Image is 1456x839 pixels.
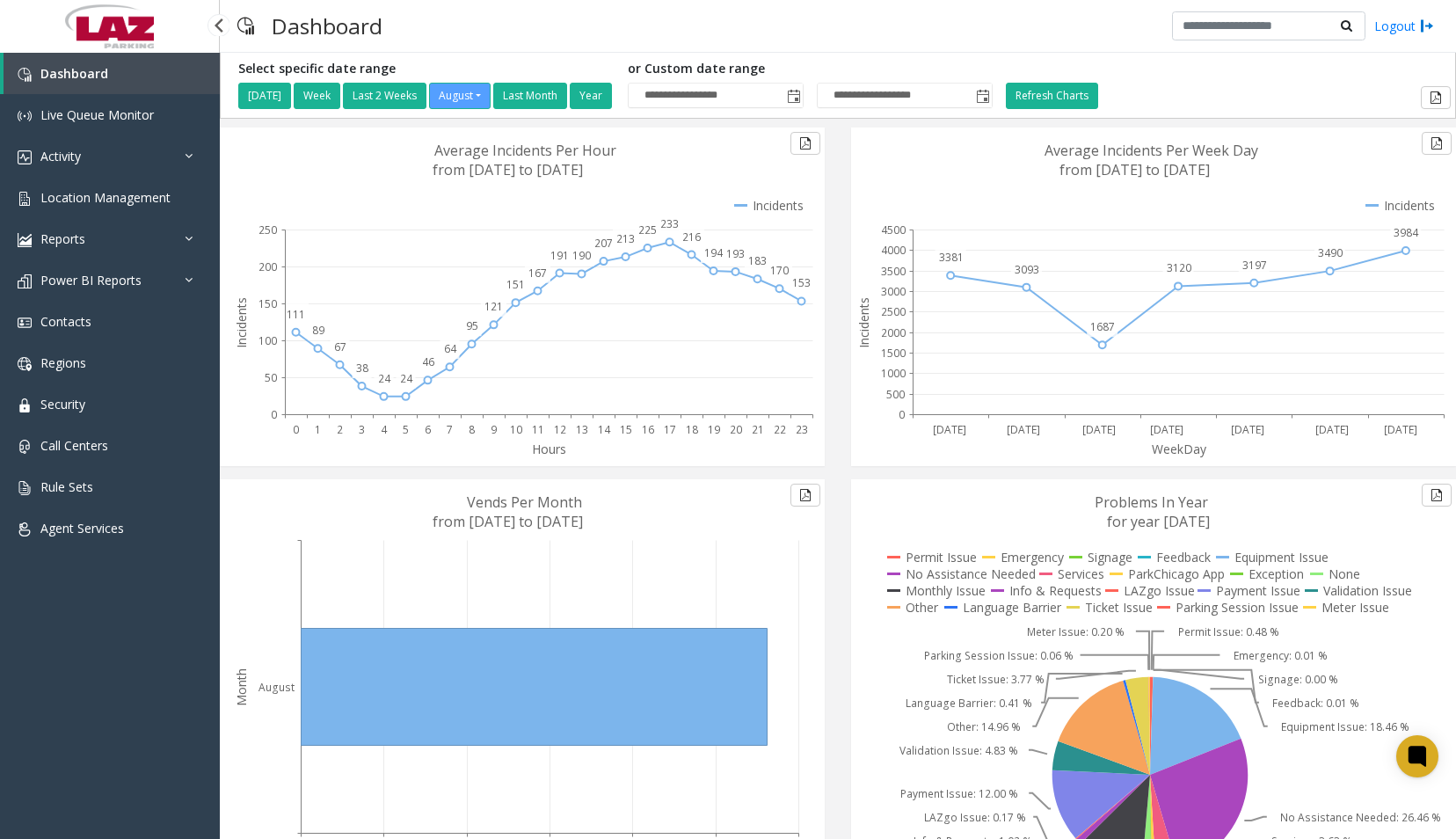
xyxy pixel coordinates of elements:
[1095,492,1208,512] text: Problems In Year
[774,422,786,437] text: 22
[1090,319,1115,334] text: 1687
[1374,17,1434,35] a: Logout
[40,354,86,371] span: Regions
[312,323,324,338] text: 89
[1421,86,1451,109] button: Export to pdf
[18,357,32,371] img: 'icon'
[1315,422,1349,437] text: [DATE]
[770,263,789,278] text: 170
[40,65,108,82] span: Dashboard
[1234,648,1328,663] text: Emergency: 0.01 %
[1167,260,1191,275] text: 3120
[4,53,220,94] a: Dashboard
[686,422,698,437] text: 18
[293,422,299,437] text: 0
[258,680,295,695] text: August
[466,318,478,333] text: 95
[1394,225,1419,240] text: 3984
[40,396,85,412] span: Security
[265,370,277,385] text: 50
[682,230,701,244] text: 216
[447,422,453,437] text: 7
[1059,160,1210,179] text: from [DATE] to [DATE]
[1242,258,1267,273] text: 3197
[287,307,305,322] text: 111
[881,284,906,299] text: 3000
[704,245,724,260] text: 194
[1107,512,1210,531] text: for year [DATE]
[263,4,391,47] h3: Dashboard
[900,786,1018,801] text: Payment Issue: 12.00 %
[237,4,254,47] img: pageIcon
[238,83,291,109] button: [DATE]
[1422,132,1452,155] button: Export to pdf
[18,150,32,164] img: 'icon'
[532,422,544,437] text: 11
[18,398,32,412] img: 'icon'
[467,492,582,512] text: Vends Per Month
[899,743,1018,758] text: Validation Issue: 4.83 %
[924,648,1074,663] text: Parking Session Issue: 0.06 %
[899,407,905,422] text: 0
[855,297,872,348] text: Incidents
[510,422,522,437] text: 10
[400,371,413,386] text: 24
[434,141,616,160] text: Average Incidents Per Hour
[1178,624,1279,639] text: Permit Issue: 0.48 %
[40,106,154,123] span: Live Queue Monitor
[726,246,745,261] text: 193
[1384,422,1417,437] text: [DATE]
[660,216,679,231] text: 233
[491,422,497,437] text: 9
[381,422,388,437] text: 4
[616,231,635,246] text: 213
[337,422,343,437] text: 2
[422,354,434,369] text: 46
[1280,810,1441,825] text: No Assistance Needed: 26.46 %
[1420,17,1434,35] img: logout
[40,478,93,495] span: Rule Sets
[359,422,365,437] text: 3
[628,62,993,77] h5: or Custom date range
[708,422,720,437] text: 19
[886,387,905,402] text: 500
[258,259,277,274] text: 200
[258,223,277,237] text: 250
[294,83,340,109] button: Week
[403,422,409,437] text: 5
[792,275,811,290] text: 153
[433,512,583,531] text: from [DATE] to [DATE]
[1082,422,1116,437] text: [DATE]
[933,422,966,437] text: [DATE]
[550,248,569,263] text: 191
[1045,141,1258,160] text: Average Incidents Per Week Day
[343,83,426,109] button: Last 2 Weeks
[664,422,676,437] text: 17
[1422,484,1452,507] button: Export to pdf
[433,160,583,179] text: from [DATE] to [DATE]
[620,422,632,437] text: 15
[594,236,613,251] text: 207
[598,422,611,437] text: 14
[881,264,906,279] text: 3500
[638,223,657,237] text: 225
[258,333,277,348] text: 100
[444,341,457,356] text: 64
[906,696,1032,711] text: Language Barrier: 0.41 %
[947,719,1021,734] text: Other: 14.96 %
[570,83,612,109] button: Year
[469,422,475,437] text: 8
[1027,624,1125,639] text: Meter Issue: 0.20 %
[40,230,85,247] span: Reports
[554,422,566,437] text: 12
[1281,719,1409,734] text: Equipment Issue: 18.46 %
[18,109,32,123] img: 'icon'
[572,248,591,263] text: 190
[881,325,906,340] text: 2000
[1015,262,1039,277] text: 3093
[1318,245,1343,260] text: 3490
[334,339,346,354] text: 67
[506,277,525,292] text: 151
[1007,422,1040,437] text: [DATE]
[40,520,124,536] span: Agent Services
